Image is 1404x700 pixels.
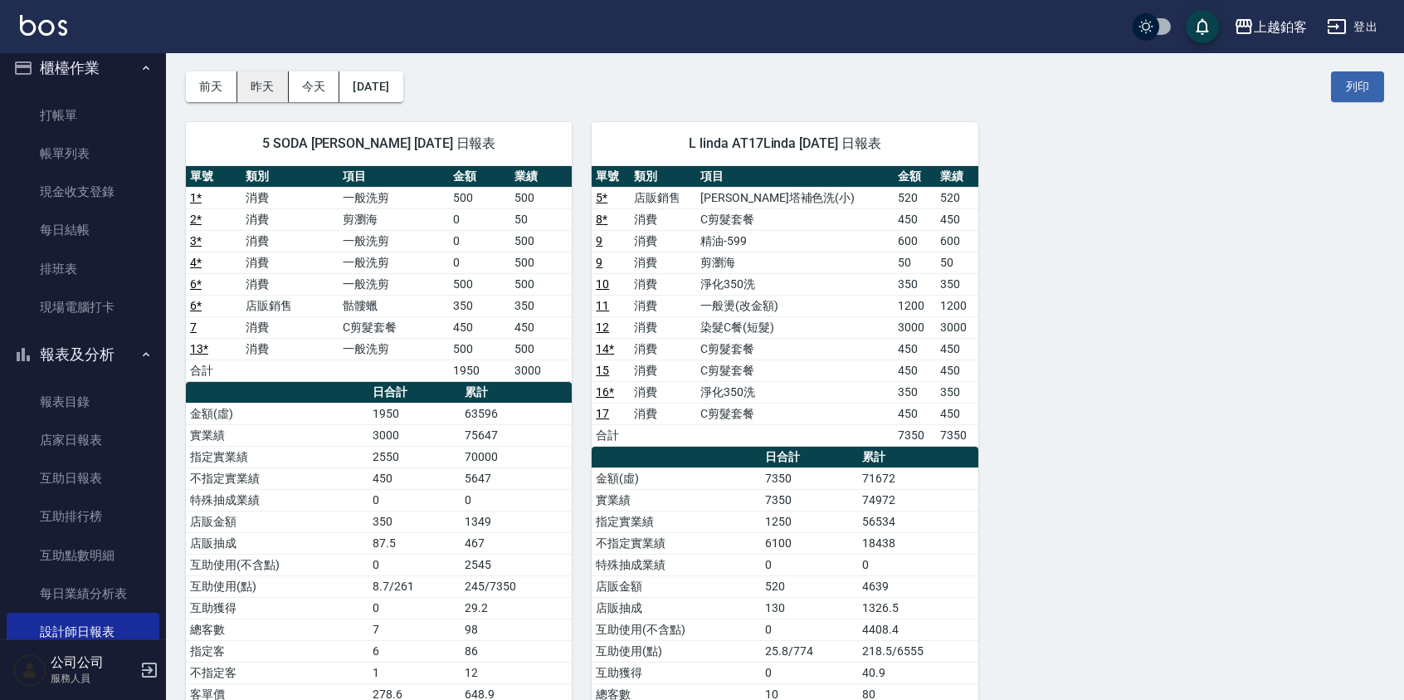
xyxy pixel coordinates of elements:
th: 類別 [630,166,696,188]
td: 8.7/261 [368,575,461,597]
td: 0 [449,252,510,273]
td: 1950 [449,360,510,381]
td: 消費 [630,208,696,230]
td: 450 [368,467,461,489]
td: 一般洗剪 [339,338,449,360]
td: 3000 [510,360,572,381]
td: 指定實業績 [592,511,761,532]
p: 服務人員 [51,671,135,686]
button: 報表及分析 [7,333,159,376]
td: 精油-599 [696,230,894,252]
a: 打帳單 [7,96,159,135]
td: 50 [894,252,936,273]
td: 0 [761,619,858,640]
th: 日合計 [761,447,858,468]
td: 消費 [241,208,339,230]
td: 2545 [461,554,572,575]
td: 500 [510,338,572,360]
td: 87.5 [368,532,461,554]
td: 消費 [630,403,696,424]
td: 450 [894,208,936,230]
td: 7350 [894,424,936,446]
td: 店販銷售 [241,295,339,316]
td: 互助使用(點) [186,575,368,597]
button: 昨天 [237,71,289,102]
td: 4639 [858,575,978,597]
td: 18438 [858,532,978,554]
div: 上越鉑客 [1254,17,1307,37]
td: 350 [449,295,510,316]
img: Logo [20,15,67,36]
th: 金額 [449,166,510,188]
button: 列印 [1331,71,1384,102]
a: 10 [596,277,609,291]
td: 0 [449,230,510,252]
td: 消費 [630,252,696,273]
th: 累計 [461,382,572,404]
td: 500 [510,187,572,208]
th: 單號 [186,166,241,188]
td: 1 [368,662,461,683]
td: 467 [461,532,572,554]
td: 1950 [368,403,461,424]
td: 350 [510,295,572,316]
td: 合計 [186,360,241,381]
button: 登出 [1320,12,1384,42]
td: 店販銷售 [630,187,696,208]
td: 消費 [241,273,339,295]
td: 金額(虛) [592,467,761,489]
td: 指定客 [186,640,368,662]
td: 7350 [936,424,978,446]
td: 450 [449,316,510,338]
td: 50 [936,252,978,273]
td: 600 [936,230,978,252]
a: 互助點數明細 [7,536,159,575]
td: 3000 [894,316,936,338]
td: 63596 [461,403,572,424]
a: 報表目錄 [7,383,159,421]
th: 類別 [241,166,339,188]
td: 0 [368,597,461,619]
td: 6100 [761,532,858,554]
button: 上越鉑客 [1227,10,1314,44]
a: 每日業績分析表 [7,575,159,613]
td: 25.8/774 [761,640,858,662]
th: 項目 [696,166,894,188]
button: save [1186,10,1219,43]
td: 互助使用(不含點) [592,619,761,640]
td: 消費 [241,230,339,252]
td: [PERSON_NAME]塔補色洗(小) [696,187,894,208]
td: 500 [449,273,510,295]
td: 1349 [461,511,572,532]
td: 剪瀏海 [339,208,449,230]
td: 消費 [241,316,339,338]
a: 9 [596,256,602,269]
span: 5 SODA [PERSON_NAME] [DATE] 日報表 [206,135,552,152]
td: 7350 [761,489,858,511]
th: 項目 [339,166,449,188]
td: C剪髮套餐 [696,338,894,360]
a: 排班表 [7,250,159,288]
td: 消費 [630,338,696,360]
td: 消費 [630,273,696,295]
td: 互助使用(點) [592,640,761,662]
td: 350 [368,511,461,532]
th: 日合計 [368,382,461,404]
td: 消費 [630,381,696,403]
td: 0 [368,554,461,575]
a: 現金收支登錄 [7,173,159,211]
td: 染髮C餐(短髮) [696,316,894,338]
td: 70000 [461,446,572,467]
td: 86 [461,640,572,662]
td: 1200 [936,295,978,316]
td: C剪髮套餐 [696,403,894,424]
button: [DATE] [339,71,402,102]
td: 0 [449,208,510,230]
span: L linda AT17Linda [DATE] 日報表 [612,135,958,152]
a: 7 [190,321,197,334]
button: 前天 [186,71,237,102]
td: 0 [761,554,858,575]
td: 不指定客 [186,662,368,683]
td: 350 [936,273,978,295]
td: 指定實業績 [186,446,368,467]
